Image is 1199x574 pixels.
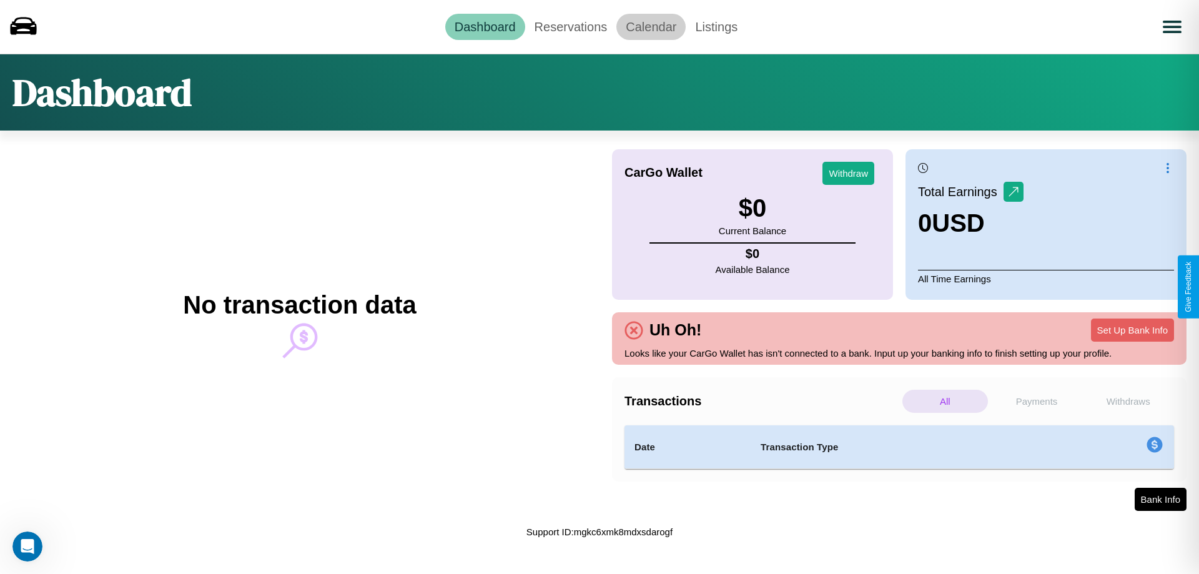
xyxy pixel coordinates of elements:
h2: No transaction data [183,291,416,319]
p: Withdraws [1085,390,1171,413]
iframe: Intercom live chat [12,532,42,562]
p: Payments [994,390,1080,413]
p: Support ID: mgkc6xmk8mdxsdarogf [526,523,673,540]
button: Withdraw [822,162,874,185]
table: simple table [624,425,1174,469]
p: Available Balance [716,261,790,278]
h4: CarGo Wallet [624,166,703,180]
h3: 0 USD [918,209,1024,237]
h3: $ 0 [719,194,786,222]
a: Reservations [525,14,617,40]
h4: $ 0 [716,247,790,261]
a: Listings [686,14,747,40]
h4: Transactions [624,394,899,408]
p: All Time Earnings [918,270,1174,287]
button: Set Up Bank Info [1091,319,1174,342]
p: Total Earnings [918,181,1004,203]
h4: Transaction Type [761,440,1044,455]
p: Looks like your CarGo Wallet has isn't connected to a bank. Input up your banking info to finish ... [624,345,1174,362]
h4: Date [634,440,741,455]
h1: Dashboard [12,67,192,118]
p: All [902,390,988,413]
a: Dashboard [445,14,525,40]
button: Open menu [1155,9,1190,44]
p: Current Balance [719,222,786,239]
a: Calendar [616,14,686,40]
h4: Uh Oh! [643,321,708,339]
button: Bank Info [1135,488,1187,511]
div: Give Feedback [1184,262,1193,312]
